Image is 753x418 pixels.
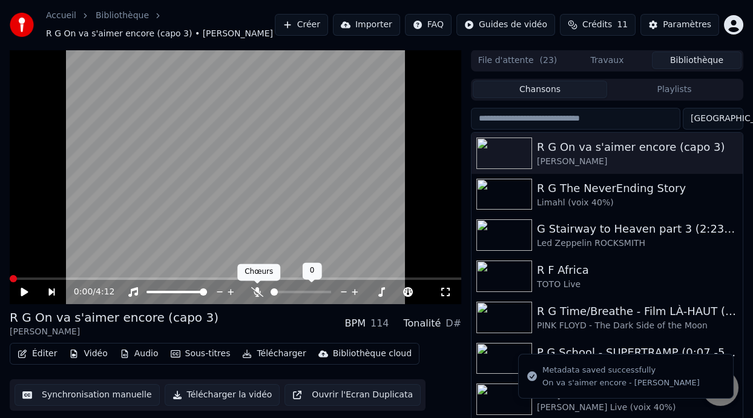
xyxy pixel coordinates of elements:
span: 4:12 [96,286,114,298]
button: Importer [333,14,400,36]
button: Guides de vidéo [456,14,555,36]
div: [PERSON_NAME] Live (voix 40%) [537,402,738,414]
button: File d'attente [473,51,562,69]
div: R G On va s'aimer encore (capo 3) [537,139,738,156]
button: Ouvrir l'Ecran Duplicata [284,384,421,406]
div: PINK FLOYD - The Dark Side of the Moon [537,320,738,332]
div: D# [446,316,461,331]
div: [PERSON_NAME] [537,156,738,168]
div: G Stairway to Heaven part 3 (2:23 - 5:44) -8% [537,221,738,237]
a: Accueil [46,10,76,22]
button: Paramètres [640,14,719,36]
button: Créer [275,14,328,36]
button: Sous-titres [166,345,235,362]
div: R G On va s'aimer encore (capo 3) [10,309,219,326]
div: BPM [344,316,365,331]
div: 0 [303,262,322,279]
button: Télécharger [237,345,311,362]
div: R G The NeverEnding Story [537,180,738,197]
button: Playlists [607,81,741,98]
div: TOTO Live [537,279,738,291]
button: FAQ [405,14,452,36]
div: Bibliothèque cloud [333,348,412,360]
div: P G School - SUPERTRAMP (0:07 -5%) [537,344,738,361]
nav: breadcrumb [46,10,275,40]
button: Crédits11 [560,14,636,36]
span: ( 23 ) [540,55,557,67]
div: Limahl (voix 40%) [537,197,738,209]
div: R G Time/Breathe - Film LÀ-HAUT (UP Pixar Disney) 0:21 - [PERSON_NAME] & [PERSON_NAME] story [537,303,738,320]
div: Led Zeppelin ROCKSMITH [537,237,738,250]
div: / [74,286,103,298]
span: 11 [617,19,628,31]
div: On va s'aimer encore - [PERSON_NAME] [542,377,700,388]
div: 114 [370,316,389,331]
button: Chansons [473,81,607,98]
button: Bibliothèque [652,51,741,69]
button: Télécharger la vidéo [165,384,280,406]
button: Audio [115,345,163,362]
button: Éditer [13,345,62,362]
div: Chœurs [237,264,280,280]
button: Vidéo [64,345,112,362]
span: 0:00 [74,286,93,298]
button: Travaux [562,51,652,69]
button: Synchronisation manuelle [15,384,160,406]
div: R F Africa [537,262,738,279]
span: R G On va s'aimer encore (capo 3) • [PERSON_NAME] [46,28,273,40]
span: Crédits [582,19,612,31]
div: [PERSON_NAME] [10,326,219,338]
a: Bibliothèque [96,10,149,22]
div: Paramètres [663,19,711,31]
div: Metadata saved successfully [542,364,700,376]
div: Tonalité [403,316,441,331]
img: youka [10,13,34,37]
